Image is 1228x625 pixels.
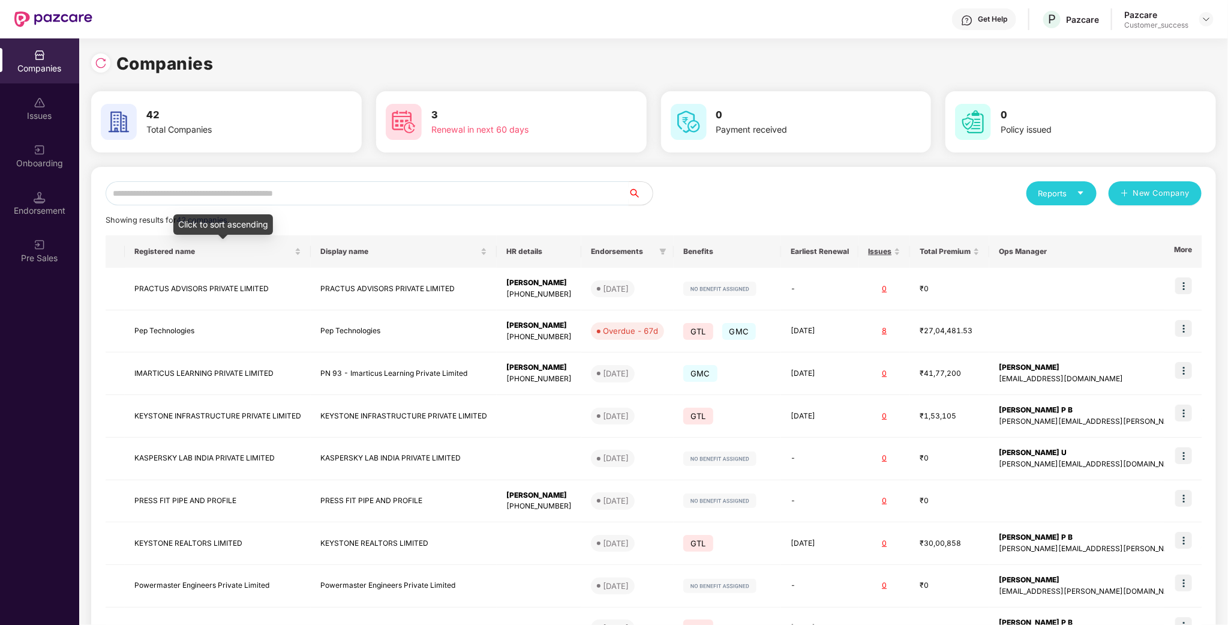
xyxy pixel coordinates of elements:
[1175,277,1192,294] img: icon
[603,325,658,337] div: Overdue - 67d
[920,283,980,295] div: ₹0
[95,57,107,69] img: svg+xml;base64,PHN2ZyBpZD0iUmVsb2FkLTMyeDMyIiB4bWxucz0iaHR0cDovL3d3dy53My5vcmcvMjAwMC9zdmciIHdpZH...
[683,494,756,508] img: svg+xml;base64,PHN2ZyB4bWxucz0iaHR0cDovL3d3dy53My5vcmcvMjAwMC9zdmciIHdpZHRoPSIxMjIiIGhlaWdodD0iMj...
[146,123,311,136] div: Total Companies
[311,268,497,310] td: PRACTUS ADVISORS PRIVATE LIMITED
[311,522,497,565] td: KEYSTONE REALTORS LIMITED
[1121,189,1128,199] span: plus
[34,97,46,109] img: svg+xml;base64,PHN2ZyBpZD0iSXNzdWVzX2Rpc2FibGVkIiB4bWxucz0iaHR0cDovL3d3dy53My5vcmcvMjAwMC9zdmciIH...
[603,410,629,422] div: [DATE]
[14,11,92,27] img: New Pazcare Logo
[125,395,311,438] td: KEYSTONE INFRASTRUCTURE PRIVATE LIMITED
[920,453,980,464] div: ₹0
[101,104,137,140] img: svg+xml;base64,PHN2ZyB4bWxucz0iaHR0cDovL3d3dy53My5vcmcvMjAwMC9zdmciIHdpZHRoPSI2MCIgaGVpZ2h0PSI2MC...
[34,239,46,251] img: svg+xml;base64,PHN2ZyB3aWR0aD0iMjAiIGhlaWdodD0iMjAiIHZpZXdCb3g9IjAgMCAyMCAyMCIgZmlsbD0ibm9uZSIgeG...
[781,310,858,353] td: [DATE]
[683,282,756,296] img: svg+xml;base64,PHN2ZyB4bWxucz0iaHR0cDovL3d3dy53My5vcmcvMjAwMC9zdmciIHdpZHRoPSIxMjIiIGhlaWdodD0iMj...
[1164,235,1202,268] th: More
[920,580,980,591] div: ₹0
[674,235,781,268] th: Benefits
[320,247,478,256] span: Display name
[506,289,572,300] div: [PHONE_NUMBER]
[125,480,311,523] td: PRESS FIT PIPE AND PROFILE
[311,352,497,395] td: PN 93 - Imarticus Learning Private Limited
[920,368,980,379] div: ₹41,77,200
[920,538,980,549] div: ₹30,00,858
[868,368,900,379] div: 0
[125,235,311,268] th: Registered name
[781,565,858,608] td: -
[868,283,900,295] div: 0
[628,181,653,205] button: search
[1077,189,1085,197] span: caret-down
[311,480,497,523] td: PRESS FIT PIPE AND PROFILE
[722,323,756,340] span: GMC
[781,268,858,310] td: -
[506,501,572,512] div: [PHONE_NUMBER]
[497,235,581,268] th: HR details
[1202,14,1211,24] img: svg+xml;base64,PHN2ZyBpZD0iRHJvcGRvd24tMzJ4MzIiIHhtbG5zPSJodHRwOi8vd3d3LnczLm9yZy8yMDAwL3N2ZyIgd2...
[683,535,713,552] span: GTL
[628,189,653,198] span: search
[1124,9,1188,20] div: Pazcare
[868,247,891,256] span: Issues
[1066,14,1099,25] div: Pazcare
[868,411,900,422] div: 0
[1001,107,1165,123] h3: 0
[781,352,858,395] td: [DATE]
[125,438,311,480] td: KASPERSKY LAB INDIA PRIVATE LIMITED
[868,538,900,549] div: 0
[781,438,858,480] td: -
[506,362,572,373] div: [PERSON_NAME]
[311,565,497,608] td: Powermaster Engineers Private Limited
[146,107,311,123] h3: 42
[683,323,713,340] span: GTL
[716,123,881,136] div: Payment received
[868,580,900,591] div: 0
[34,144,46,156] img: svg+xml;base64,PHN2ZyB3aWR0aD0iMjAiIGhlaWdodD0iMjAiIHZpZXdCb3g9IjAgMCAyMCAyMCIgZmlsbD0ibm9uZSIgeG...
[603,495,629,507] div: [DATE]
[506,490,572,501] div: [PERSON_NAME]
[603,367,629,379] div: [DATE]
[506,331,572,343] div: [PHONE_NUMBER]
[683,451,756,466] img: svg+xml;base64,PHN2ZyB4bWxucz0iaHR0cDovL3d3dy53My5vcmcvMjAwMC9zdmciIHdpZHRoPSIxMjIiIGhlaWdodD0iMj...
[603,452,629,464] div: [DATE]
[910,235,989,268] th: Total Premium
[961,14,973,26] img: svg+xml;base64,PHN2ZyBpZD0iSGVscC0zMngzMiIgeG1sbnM9Imh0dHA6Ly93d3cudzMub3JnLzIwMDAvc3ZnIiB3aWR0aD...
[1175,405,1192,421] img: icon
[125,268,311,310] td: PRACTUS ADVISORS PRIVATE LIMITED
[868,453,900,464] div: 0
[125,522,311,565] td: KEYSTONE REALTORS LIMITED
[34,49,46,61] img: svg+xml;base64,PHN2ZyBpZD0iQ29tcGFuaWVzIiB4bWxucz0iaHR0cDovL3d3dy53My5vcmcvMjAwMC9zdmciIHdpZHRoPS...
[591,247,654,256] span: Endorsements
[311,438,497,480] td: KASPERSKY LAB INDIA PRIVATE LIMITED
[34,192,46,204] img: svg+xml;base64,PHN2ZyB3aWR0aD0iMTQuNSIgaGVpZ2h0PSIxNC41IiB2aWV3Qm94PSIwIDAgMTYgMTYiIGZpbGw9Im5vbm...
[1175,320,1192,337] img: icon
[506,320,572,331] div: [PERSON_NAME]
[920,247,971,256] span: Total Premium
[920,411,980,422] div: ₹1,53,105
[106,216,229,225] span: Showing results for
[431,107,596,123] h3: 3
[1175,362,1192,379] img: icon
[311,235,497,268] th: Display name
[1133,187,1190,199] span: New Company
[1124,20,1188,30] div: Customer_success
[125,352,311,395] td: IMARTICUS LEARNING PRIVATE LIMITED
[506,277,572,289] div: [PERSON_NAME]
[506,373,572,385] div: [PHONE_NUMBER]
[386,104,422,140] img: svg+xml;base64,PHN2ZyB4bWxucz0iaHR0cDovL3d3dy53My5vcmcvMjAwMC9zdmciIHdpZHRoPSI2MCIgaGVpZ2h0PSI2MC...
[1175,490,1192,507] img: icon
[858,235,910,268] th: Issues
[1175,575,1192,591] img: icon
[431,123,596,136] div: Renewal in next 60 days
[603,537,629,549] div: [DATE]
[683,579,756,593] img: svg+xml;base64,PHN2ZyB4bWxucz0iaHR0cDovL3d3dy53My5vcmcvMjAwMC9zdmciIHdpZHRoPSIxMjIiIGhlaWdodD0iMj...
[311,310,497,353] td: Pep Technologies
[868,325,900,337] div: 8
[781,395,858,438] td: [DATE]
[1175,447,1192,464] img: icon
[125,565,311,608] td: Powermaster Engineers Private Limited
[1175,532,1192,549] img: icon
[134,247,292,256] span: Registered name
